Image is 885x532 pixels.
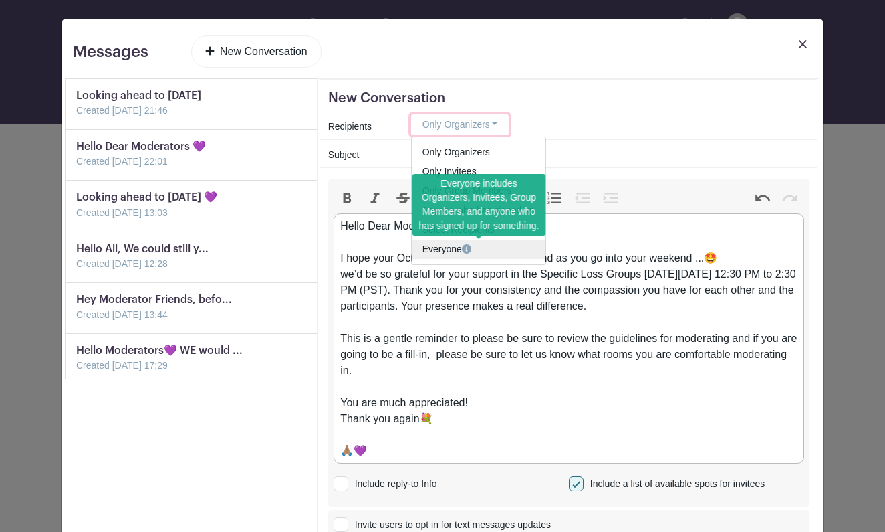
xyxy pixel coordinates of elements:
input: Subject [411,143,809,163]
div: Invite users to opt in for text messages updates [350,518,551,532]
button: Redo [776,189,804,207]
img: close_button-5f87c8562297e5c2d7936805f587ecaba9071eb48480494691a3f1689db116b3.svg [799,40,807,48]
button: Numbers [541,189,570,207]
a: Only Invitees [412,162,545,181]
button: Strikethrough [389,189,417,207]
button: Increase Level [597,189,625,207]
button: Italic [361,189,389,207]
button: Only Organizers [411,114,509,135]
button: Bold [334,189,362,207]
h5: New Conversation [328,90,809,106]
a: New Conversation [191,35,322,68]
div: Subject [320,145,403,165]
div: Recipients [320,117,403,137]
h3: Messages [73,42,148,62]
button: Undo [749,189,777,207]
a: Everyone [412,240,545,259]
div: Include reply-to Info [350,477,437,491]
div: Include a list of available spots for invitees [585,477,765,491]
div: Everyone includes Organizers, Invitees, Group Members, and anyone who has signed up for something. [412,174,546,236]
button: Decrease Level [569,189,597,207]
a: Only Organizers [412,143,545,162]
div: Hello Dear Moderator Friends I hope your October is off to a great start and as you go into your ... [340,218,797,459]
